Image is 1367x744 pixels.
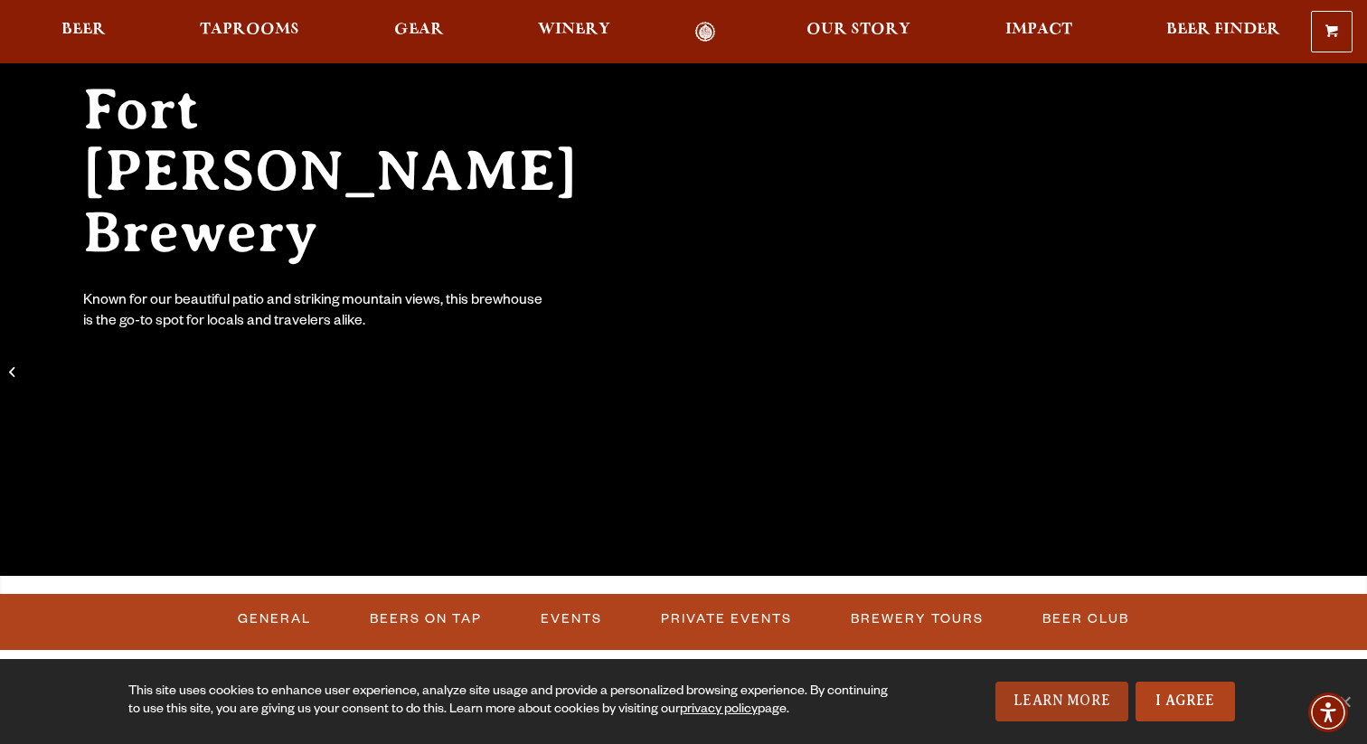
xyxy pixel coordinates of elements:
span: Beer [61,23,106,37]
a: Beer Finder [1155,22,1292,42]
span: Our Story [806,23,910,37]
h2: Fort [PERSON_NAME] Brewery [83,79,647,263]
span: Beer Finder [1166,23,1280,37]
a: General [231,598,318,640]
span: Impact [1005,23,1072,37]
a: Taprooms [188,22,311,42]
a: I Agree [1136,682,1235,721]
a: Learn More [995,682,1128,721]
a: Private Events [654,598,799,640]
a: Beer [50,22,118,42]
a: Beer Club [1035,598,1136,640]
div: Accessibility Menu [1308,692,1348,732]
a: Winery [526,22,622,42]
span: Taprooms [200,23,299,37]
a: Beers on Tap [363,598,489,640]
a: privacy policy [680,703,758,718]
span: Winery [538,23,610,37]
a: Our Story [795,22,922,42]
a: Odell Home [671,22,739,42]
div: Known for our beautiful patio and striking mountain views, this brewhouse is the go-to spot for l... [83,292,546,334]
span: Gear [394,23,444,37]
div: This site uses cookies to enhance user experience, analyze site usage and provide a personalized ... [128,683,894,720]
a: Events [533,598,609,640]
a: Brewery Tours [844,598,991,640]
a: Gear [382,22,456,42]
a: Impact [994,22,1084,42]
